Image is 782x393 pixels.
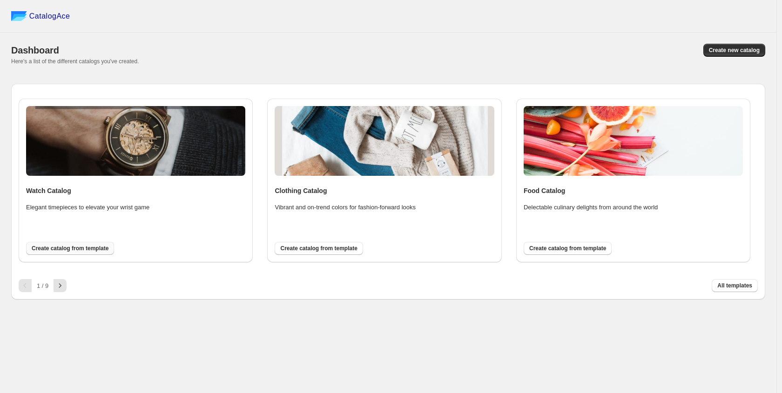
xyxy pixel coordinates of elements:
[275,242,363,255] button: Create catalog from template
[717,282,752,289] span: All templates
[37,282,48,289] span: 1 / 9
[280,245,357,252] span: Create catalog from template
[275,106,494,176] img: clothing
[32,245,108,252] span: Create catalog from template
[524,203,673,212] p: Delectable culinary delights from around the world
[11,45,59,55] span: Dashboard
[703,44,765,57] button: Create new catalog
[524,186,743,195] h4: Food Catalog
[26,106,245,176] img: watch
[26,242,114,255] button: Create catalog from template
[29,12,70,21] span: CatalogAce
[712,279,758,292] button: All templates
[524,106,743,176] img: food
[275,186,494,195] h4: Clothing Catalog
[709,47,760,54] span: Create new catalog
[26,203,175,212] p: Elegant timepieces to elevate your wrist game
[524,242,612,255] button: Create catalog from template
[11,11,27,21] img: catalog ace
[11,58,139,65] span: Here's a list of the different catalogs you've created.
[275,203,424,212] p: Vibrant and on-trend colors for fashion-forward looks
[529,245,606,252] span: Create catalog from template
[26,186,245,195] h4: Watch Catalog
